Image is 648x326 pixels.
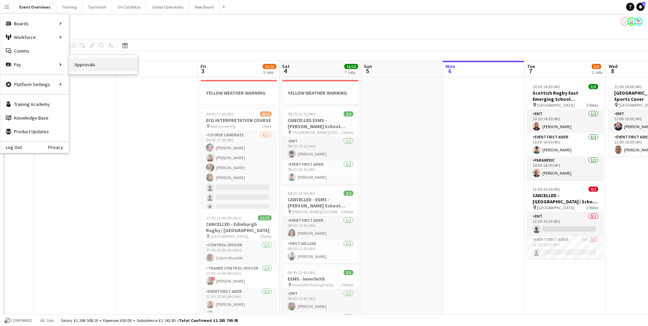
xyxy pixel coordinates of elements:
app-card-role: Event First Aider1/108:30-12:30 (4h)[PERSON_NAME] [282,217,359,240]
a: Product Updates [0,125,69,138]
span: Sun [364,63,372,69]
app-card-role: Course Candidate4/1209:00-17:00 (8h)[PERSON_NAME][PERSON_NAME][PERSON_NAME][PERSON_NAME] [201,131,277,263]
app-card-role: Event First Aider1/110:30-14:30 (4h)[PERSON_NAME] [527,133,604,157]
a: Approvals [69,58,137,71]
span: 09:00-17:00 (8h) [206,111,234,117]
app-card-role: Paramedic1/110:30-14:30 (4h)[PERSON_NAME] [527,157,604,180]
div: 2 Jobs [592,70,603,75]
div: YELLOW WEATHER WARNING [282,80,359,105]
button: Training [56,0,82,14]
h3: YELLOW WEATHER WARNING [201,90,277,96]
span: Mon [445,63,455,69]
h3: ESMS - Inverleith [282,276,359,282]
span: 10:30-14:30 (4h) [533,84,560,89]
span: Fri [201,63,206,69]
span: 12:30-16:30 (4h) [533,187,560,192]
app-card-role: First Aid Lead1/108:30-12:30 (4h)[PERSON_NAME] [282,240,359,263]
a: Comms [0,44,69,58]
app-user-avatar: Operations Manager [634,17,643,26]
app-job-card: 17:30-23:45 (6h15m)11/11CANCELLED - Edinburgh Rugby | [GEOGRAPHIC_DATA] [GEOGRAPHIC_DATA]5 RolesC... [201,211,277,312]
app-card-role: EMT1/108:15-12:15 (4h)[PERSON_NAME] [282,137,359,161]
button: On Call Rotas [112,0,147,14]
div: 7 Jobs [345,70,358,75]
app-user-avatar: Operations Team [628,17,636,26]
span: [GEOGRAPHIC_DATA] [537,103,575,108]
h3: CANCELLED ESMS - [PERSON_NAME] School Sports [282,117,359,130]
app-job-card: YELLOW WEATHER WARNING [201,80,277,105]
span: 2 Roles [587,205,598,210]
span: 8 [608,67,618,75]
app-job-card: 10:30-14:30 (4h)3/3Scottish Rugby East Emerging School Championships | Newbattle [GEOGRAPHIC_DATA... [527,80,604,180]
span: [GEOGRAPHIC_DATA] [537,205,575,210]
h3: Scottish Rugby East Emerging School Championships | Newbattle [527,90,604,102]
span: 2/2 [344,191,353,196]
span: 4 [281,67,290,75]
span: Wed [609,63,618,69]
span: 2 Roles [342,130,353,135]
span: 15/23 [263,64,276,69]
span: 3 Roles [587,103,598,108]
span: 0/2 [589,187,598,192]
span: [PERSON_NAME][GEOGRAPHIC_DATA] [292,209,342,214]
app-card-role: EMT1/110:30-14:30 (4h)[PERSON_NAME] [527,110,604,133]
h3: ECG INTERPRETATION COURSE [201,117,277,123]
div: 08:15-12:15 (4h)2/2CANCELLED ESMS - [PERSON_NAME] School Sports The [PERSON_NAME][GEOGRAPHIC_DATA... [282,107,359,184]
h3: CANCELLED - Edinburgh Rugby | [GEOGRAPHIC_DATA] [201,221,277,233]
span: 08:45-12:45 (4h) [288,270,315,275]
div: Platform Settings [0,78,69,91]
div: 3 Jobs [263,70,276,75]
span: 1 [642,2,645,6]
app-card-role: Event First Aider1/108:15-12:15 (4h)[PERSON_NAME] [282,161,359,184]
a: Privacy [48,145,69,150]
span: 12:00-16:00 (4h) [614,84,642,89]
app-job-card: 08:30-12:30 (4h)2/2CANCELLED - ESMS - [PERSON_NAME] School Sports [PERSON_NAME][GEOGRAPHIC_DATA]2... [282,187,359,263]
app-card-role: Event First Aider2/217:30-23:45 (6h15m)[PERSON_NAME][PERSON_NAME] [201,288,277,321]
app-user-avatar: Operations Team [621,17,629,26]
button: Taymouth [82,0,112,14]
button: New Board [189,0,220,14]
span: 5 Roles [260,234,272,239]
span: [GEOGRAPHIC_DATA] [210,234,248,239]
span: 3/3 [589,84,598,89]
span: Alphamed HQ [210,124,235,129]
span: 3/5 [592,64,601,69]
span: 08:15-12:15 (4h) [288,111,315,117]
span: 08:30-12:30 (4h) [288,191,315,196]
span: 2/2 [344,111,353,117]
div: Pay [0,58,69,71]
a: Knowledge Base [0,111,69,125]
a: Log Out [0,145,22,150]
span: 3 Roles [342,282,353,287]
a: 1 [636,3,645,11]
h3: YELLOW WEATHER WARNING [282,90,359,96]
span: 3/3 [344,270,353,275]
div: Salary £1 284 508.10 + Expenses £50.00 + Subsistence £1 142.85 = [61,318,238,323]
span: Confirmed [11,318,32,323]
app-card-role: Event First Aider1A0/112:30-16:30 (4h) [527,236,604,259]
h3: CANCELLED - [GEOGRAPHIC_DATA] | School Sports Cover [527,192,604,205]
span: Total Confirmed £1 285 700.95 [179,318,238,323]
span: 7 [526,67,535,75]
span: The [PERSON_NAME][GEOGRAPHIC_DATA] [292,130,342,135]
span: 17:30-23:45 (6h15m) [206,215,242,220]
app-card-role: EMT0/112:30-16:30 (4h) [527,213,604,236]
button: Confirmed [3,317,33,324]
span: Tue [527,63,535,69]
button: Global Operations [147,0,189,14]
app-job-card: 09:00-17:00 (8h)4/12ECG INTERPRETATION COURSE Alphamed HQ1 RoleCourse Candidate4/1209:00-17:00 (8... [201,107,277,208]
span: 4/12 [260,111,272,117]
button: Event Overviews [14,0,56,14]
app-card-role: EMT1/108:45-12:45 (4h)[PERSON_NAME] [282,290,359,313]
span: Sat [282,63,290,69]
h3: CANCELLED - ESMS - [PERSON_NAME] School Sports [282,196,359,209]
span: Inverleith Playing Fields [292,282,333,287]
span: 11/11 [258,215,272,220]
span: 3 [199,67,206,75]
a: Training Academy [0,97,69,111]
app-job-card: 12:30-16:30 (4h)0/2CANCELLED - [GEOGRAPHIC_DATA] | School Sports Cover [GEOGRAPHIC_DATA]2 RolesEM... [527,182,604,259]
